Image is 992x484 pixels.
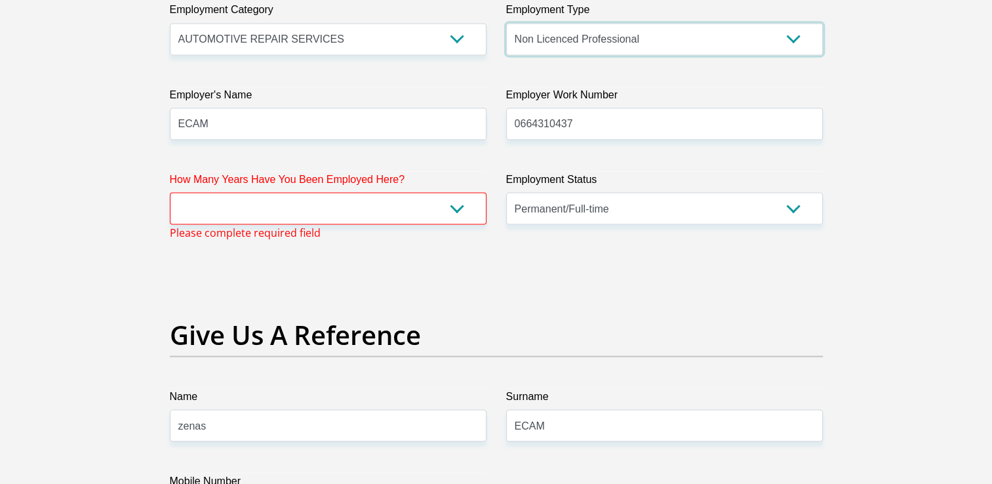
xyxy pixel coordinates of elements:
input: Employer's Name [170,108,486,140]
label: Employer Work Number [506,87,823,108]
label: Surname [506,388,823,409]
h2: Give Us A Reference [170,319,823,350]
span: Please complete required field [170,224,321,240]
input: Employer Work Number [506,108,823,140]
label: Employment Category [170,2,486,23]
label: Employment Type [506,2,823,23]
label: How Many Years Have You Been Employed Here? [170,171,486,192]
label: Employment Status [506,171,823,192]
label: Employer's Name [170,87,486,108]
input: Surname [506,409,823,441]
input: Name [170,409,486,441]
label: Name [170,388,486,409]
